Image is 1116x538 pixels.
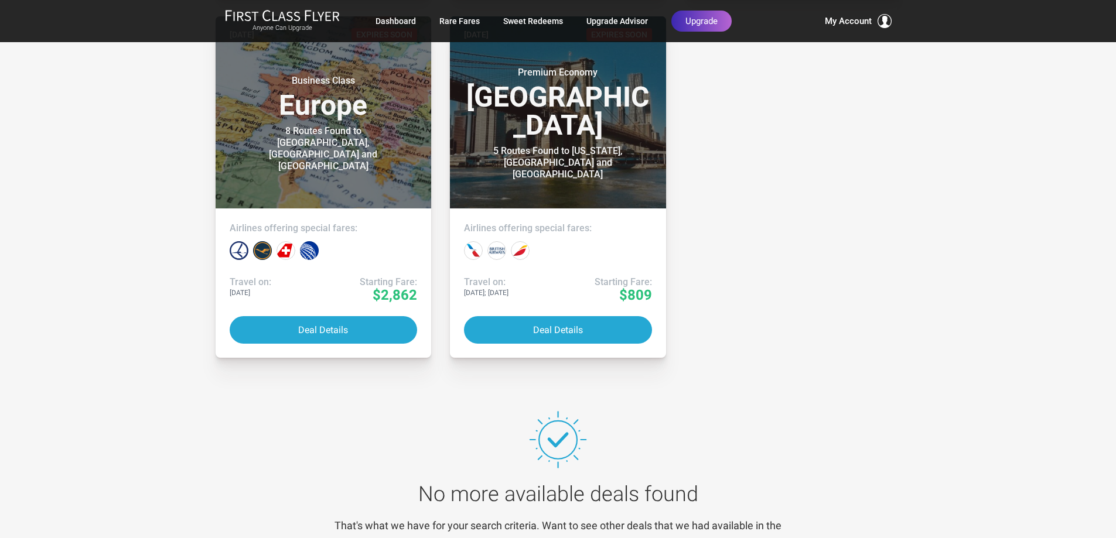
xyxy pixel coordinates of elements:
div: 8 Routes Found to [GEOGRAPHIC_DATA], [GEOGRAPHIC_DATA] and [GEOGRAPHIC_DATA] [250,125,397,172]
span: My Account [825,14,872,28]
a: First Class FlyerAnyone Can Upgrade [225,9,340,33]
div: Iberia [511,241,530,260]
div: Lot Polish [230,241,248,260]
h4: Airlines offering special fares: [230,222,418,234]
div: Swiss [277,241,295,260]
div: American Airlines [464,241,483,260]
small: Premium Economy [484,67,631,78]
a: [DATE]Expires SoonBusiness ClassEurope8 Routes Found to [GEOGRAPHIC_DATA], [GEOGRAPHIC_DATA] and ... [216,16,432,358]
h3: [GEOGRAPHIC_DATA] [464,67,652,139]
button: Deal Details [464,316,652,344]
small: Anyone Can Upgrade [225,24,340,32]
h3: Europe [230,75,418,119]
small: Business Class [250,75,397,87]
a: Rare Fares [439,11,480,32]
div: 5 Routes Found to [US_STATE], [GEOGRAPHIC_DATA] and [GEOGRAPHIC_DATA] [484,145,631,180]
button: My Account [825,14,892,28]
h2: No more available deals found [333,483,783,506]
div: Lufthansa [253,241,272,260]
a: Upgrade [671,11,732,32]
button: Deal Details [230,316,418,344]
h4: Airlines offering special fares: [464,222,652,234]
img: First Class Flyer [225,9,340,22]
a: [DATE]Expires SoonPremium Economy[GEOGRAPHIC_DATA]5 Routes Found to [US_STATE], [GEOGRAPHIC_DATA]... [450,16,666,358]
div: United [300,241,319,260]
a: Sweet Redeems [503,11,563,32]
a: Upgrade Advisor [586,11,648,32]
div: British Airways [487,241,506,260]
a: Dashboard [376,11,416,32]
